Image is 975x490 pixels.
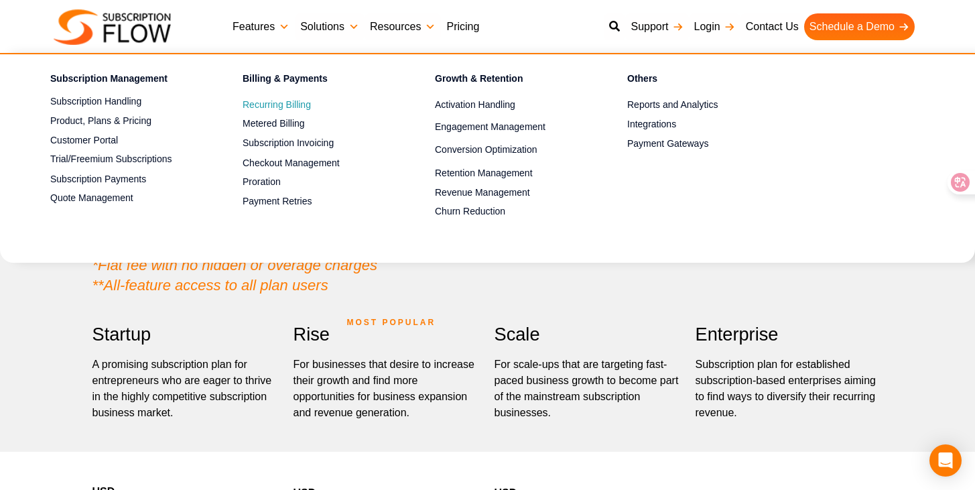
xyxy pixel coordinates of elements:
[50,133,118,147] span: Customer Portal
[50,71,196,90] h4: Subscription Management
[50,171,196,187] a: Subscription Payments
[435,166,533,180] span: Retention Management
[243,156,340,170] span: Checkout Management
[804,13,915,40] a: Schedule a Demo
[50,94,196,110] a: Subscription Handling
[294,319,481,350] h2: Rise
[435,142,580,158] a: Conversion Optimization
[243,135,388,151] a: Subscription Invoicing
[740,13,804,40] a: Contact Us
[627,117,676,131] span: Integrations
[627,97,773,113] a: Reports and Analytics
[50,151,196,168] a: Trial/Freemium Subscriptions
[435,97,580,113] a: Activation Handling
[696,319,883,350] h2: Enterprise
[243,155,388,171] a: Checkout Management
[243,98,311,112] span: Recurring Billing
[441,13,484,40] a: Pricing
[627,98,718,112] span: Reports and Analytics
[243,194,312,208] span: Payment Retries
[435,204,505,219] span: Churn Reduction
[495,319,682,350] h2: Scale
[50,172,146,186] span: Subscription Payments
[295,13,365,40] a: Solutions
[696,357,883,421] p: Subscription plan for established subscription-based enterprises aiming to find ways to diversify...
[227,13,295,40] a: Features
[243,174,388,190] a: Proration
[435,165,580,181] a: Retention Management
[625,13,688,40] a: Support
[92,277,328,294] em: **All-feature access to all plan users
[627,135,773,151] a: Payment Gateways
[243,71,388,90] h4: Billing & Payments
[627,71,773,90] h4: Others
[92,257,378,273] em: *Flat fee with no hidden or overage charges
[50,132,196,148] a: Customer Portal
[347,307,436,338] span: MOST POPULAR
[243,116,388,132] a: Metered Billing
[929,444,962,477] div: Open Intercom Messenger
[435,71,580,90] h4: Growth & Retention
[495,357,682,421] div: For scale-ups that are targeting fast-paced business growth to become part of the mainstream subs...
[243,194,388,210] a: Payment Retries
[435,186,530,200] span: Revenue Management
[365,13,441,40] a: Resources
[689,13,740,40] a: Login
[54,9,171,45] img: Subscriptionflow
[50,113,196,129] a: Product, Plans & Pricing
[627,116,773,132] a: Integrations
[243,97,388,113] a: Recurring Billing
[50,114,151,128] span: Product, Plans & Pricing
[92,319,280,350] h2: Startup
[435,119,580,135] a: Engagement Management
[435,204,580,220] a: Churn Reduction
[50,190,196,206] a: Quote Management
[627,137,708,151] span: Payment Gateways
[294,357,481,421] div: For businesses that desire to increase their growth and find more opportunities for business expa...
[92,357,280,421] p: A promising subscription plan for entrepreneurs who are eager to thrive in the highly competitive...
[435,184,580,200] a: Revenue Management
